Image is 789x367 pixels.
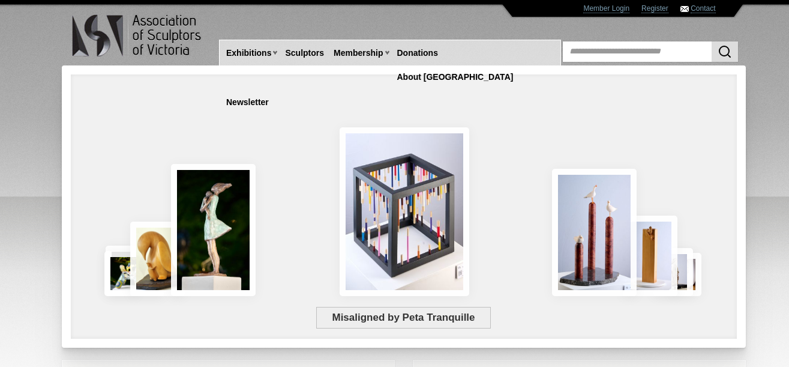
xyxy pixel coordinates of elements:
[392,66,518,88] a: About [GEOGRAPHIC_DATA]
[171,164,256,296] img: Connection
[680,6,689,12] img: Contact ASV
[329,42,388,64] a: Membership
[392,42,443,64] a: Donations
[583,4,629,13] a: Member Login
[71,12,203,59] img: logo.png
[340,127,469,296] img: Misaligned
[718,44,732,59] img: Search
[552,169,637,296] img: Rising Tides
[221,91,274,114] a: Newsletter
[641,4,668,13] a: Register
[316,307,491,329] span: Misaligned by Peta Tranquille
[280,42,329,64] a: Sculptors
[623,216,677,296] img: Little Frog. Big Climb
[691,4,715,13] a: Contact
[221,42,276,64] a: Exhibitions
